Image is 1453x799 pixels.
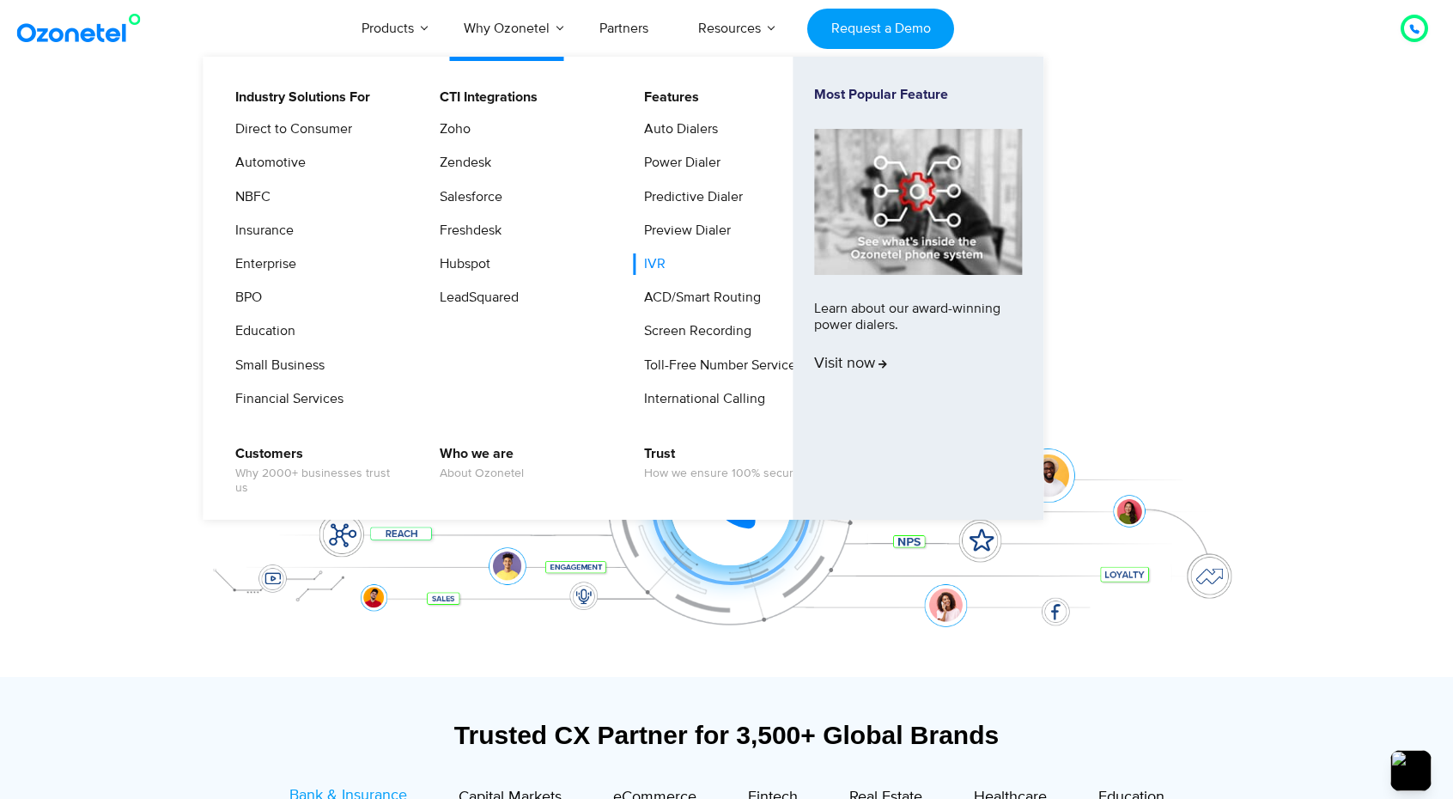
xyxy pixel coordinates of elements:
a: ACD/Smart Routing [633,287,763,308]
a: Small Business [224,355,327,376]
a: Hubspot [429,253,493,275]
a: Preview Dialer [633,220,733,241]
span: About Ozonetel [440,467,524,481]
a: Zoho [429,119,473,140]
a: Most Popular FeatureLearn about our award-winning power dialers.Visit now [814,87,1022,490]
a: TrustHow we ensure 100% security [633,443,808,484]
div: Orchestrate Intelligent [190,109,1263,164]
a: Power Dialer [633,152,723,174]
a: Predictive Dialer [633,186,745,208]
a: CustomersWhy 2000+ businesses trust us [224,443,407,498]
a: CTI Integrations [429,87,540,108]
a: Request a Demo [807,9,954,49]
a: Industry Solutions For [224,87,373,108]
img: phone-system-min.jpg [814,129,1022,274]
a: Insurance [224,220,296,241]
a: Toll-Free Number Services [633,355,805,376]
div: Turn every conversation into a growth engine for your enterprise. [190,237,1263,256]
a: Enterprise [224,253,299,275]
a: Features [633,87,702,108]
a: LeadSquared [429,287,521,308]
a: IVR [633,253,668,275]
a: BPO [224,287,264,308]
a: Auto Dialers [633,119,720,140]
a: NBFC [224,186,273,208]
a: Zendesk [429,152,494,174]
span: Why 2000+ businesses trust us [235,467,404,496]
a: Automotive [224,152,308,174]
span: Visit now [814,355,887,374]
a: Direct to Consumer [224,119,355,140]
a: Screen Recording [633,320,754,342]
div: Trusted CX Partner for 3,500+ Global Brands [198,720,1255,750]
a: Salesforce [429,186,505,208]
a: International Calling [633,388,768,410]
a: Financial Services [224,388,346,410]
a: Who we areAbout Ozonetel [429,443,526,484]
span: How we ensure 100% security [644,467,806,481]
a: Education [224,320,298,342]
div: Customer Experiences [190,154,1263,236]
a: Freshdesk [429,220,504,241]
